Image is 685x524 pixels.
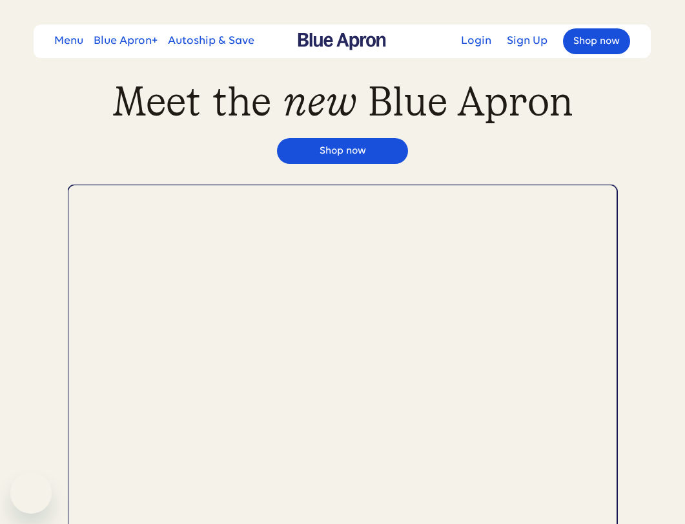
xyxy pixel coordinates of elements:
[94,34,158,48] a: Blue Apron+
[54,34,83,48] a: Menu
[507,34,547,48] button: Sign Up
[168,34,254,48] a: Autoship & Save
[277,138,408,164] button: Shop now
[283,76,356,126] span: new
[563,28,630,54] button: Shop now
[10,472,52,514] iframe: Button to launch messaging window
[461,34,491,48] button: Login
